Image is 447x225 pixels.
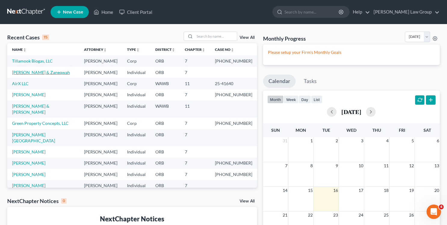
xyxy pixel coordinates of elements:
i: unfold_more [136,48,140,52]
td: [PERSON_NAME] [79,169,122,180]
td: 7 [180,180,210,191]
td: ORB [151,129,180,146]
span: 19 [408,187,414,194]
td: ORB [151,67,180,78]
span: 31 [282,137,288,144]
a: Tasks [298,75,322,88]
td: WAWB [151,100,180,118]
span: 20 [434,187,440,194]
button: month [267,95,284,103]
a: Districtunfold_more [155,47,175,52]
a: Client Portal [116,7,155,17]
span: 6 [436,137,440,144]
td: 25-41640 [210,78,257,89]
span: 10 [358,162,364,169]
span: 26 [408,211,414,219]
td: 7 [180,55,210,66]
span: Mon [296,128,306,133]
td: [PERSON_NAME] [79,129,122,146]
td: ORB [151,169,180,180]
a: Case Nounfold_more [215,47,234,52]
span: Thu [372,128,381,133]
td: [PERSON_NAME] [79,146,122,157]
td: Individual [122,129,151,146]
span: 9 [335,162,339,169]
span: 17 [358,187,364,194]
span: 23 [333,211,339,219]
td: Individual [122,89,151,100]
input: Search by name... [284,6,340,17]
span: 4 [439,205,444,209]
td: ORB [151,89,180,100]
td: [PERSON_NAME] [79,100,122,118]
td: 7 [180,89,210,100]
span: 21 [282,211,288,219]
td: [PHONE_NUMBER] [210,169,257,180]
td: ORB [151,158,180,169]
td: [PERSON_NAME] [79,118,122,129]
td: Individual [122,158,151,169]
span: 24 [358,211,364,219]
span: 15 [307,187,313,194]
td: [PERSON_NAME] [79,78,122,89]
td: 7 [180,129,210,146]
a: [PERSON_NAME] [12,172,45,177]
a: View All [240,199,255,203]
a: Help [350,7,370,17]
div: 15 [42,35,49,40]
span: 12 [408,162,414,169]
td: WAWB [151,78,180,89]
td: Corp [122,118,151,129]
a: Green Property Concepts, LLC [12,121,69,126]
a: [PERSON_NAME] [12,183,45,188]
h3: Monthly Progress [263,35,306,42]
span: 18 [383,187,389,194]
span: 4 [386,137,389,144]
td: 11 [180,100,210,118]
a: [PERSON_NAME] [12,92,45,97]
a: Typeunfold_more [127,47,140,52]
td: 7 [180,169,210,180]
span: 3 [360,137,364,144]
a: [PERSON_NAME] [12,149,45,154]
span: 2 [335,137,339,144]
td: 7 [180,67,210,78]
i: unfold_more [103,48,107,52]
td: Corp [122,78,151,89]
span: 14 [282,187,288,194]
td: [PHONE_NUMBER] [210,89,257,100]
td: [PHONE_NUMBER] [210,158,257,169]
td: Individual [122,169,151,180]
button: list [311,95,322,103]
a: [PERSON_NAME] [12,160,45,165]
td: 7 [180,158,210,169]
td: ORB [151,118,180,129]
i: unfold_more [202,48,205,52]
button: day [299,95,311,103]
td: ORB [151,146,180,157]
i: unfold_more [23,48,26,52]
button: week [284,95,299,103]
a: AirX LLC [12,81,29,86]
a: Calendar [263,75,296,88]
span: Wed [346,128,356,133]
iframe: Intercom live chat [427,205,441,219]
span: 1 [310,137,313,144]
td: ORB [151,180,180,191]
td: Individual [122,180,151,191]
a: [PERSON_NAME][GEOGRAPHIC_DATA] [12,132,55,143]
td: Individual [122,146,151,157]
div: NextChapter Notices [7,197,67,205]
a: Attorneyunfold_more [84,47,107,52]
i: unfold_more [231,48,234,52]
span: 7 [284,162,288,169]
a: Chapterunfold_more [185,47,205,52]
td: 7 [180,118,210,129]
span: New Case [63,10,83,14]
td: ORB [151,55,180,66]
span: 11 [383,162,389,169]
td: [PHONE_NUMBER] [210,118,257,129]
a: Tillamook Biogas, LLC [12,58,53,63]
a: View All [240,35,255,40]
td: [PERSON_NAME] [79,67,122,78]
